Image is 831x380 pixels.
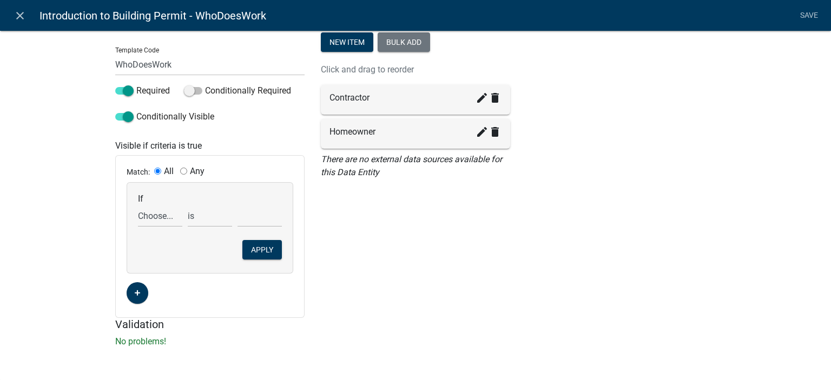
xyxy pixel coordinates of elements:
label: If [138,195,143,203]
span: Introduction to Building Permit - WhoDoesWork [39,5,266,26]
i: delete [489,91,502,104]
span: Match: [127,168,154,176]
h6: Visible if criteria is true [115,141,287,151]
div: Contractor [329,91,502,104]
i: create [476,91,489,104]
a: Save [795,5,822,26]
i: create [476,125,489,138]
label: Conditionally Visible [115,110,214,123]
i: There are no external data sources available for this Data Entity [321,154,502,177]
label: All [164,167,174,176]
label: Conditionally Required [184,84,291,97]
h5: Validation [115,318,716,331]
label: Any [190,167,205,176]
button: Apply [242,240,282,259]
label: Required [115,84,170,97]
p: No problems! [115,335,716,348]
i: close [14,9,27,22]
div: Homeowner [329,125,502,138]
p: Click and drag to reorder [321,63,510,76]
button: New item [321,32,373,52]
i: delete [489,125,502,138]
button: Bulk add [378,32,430,52]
